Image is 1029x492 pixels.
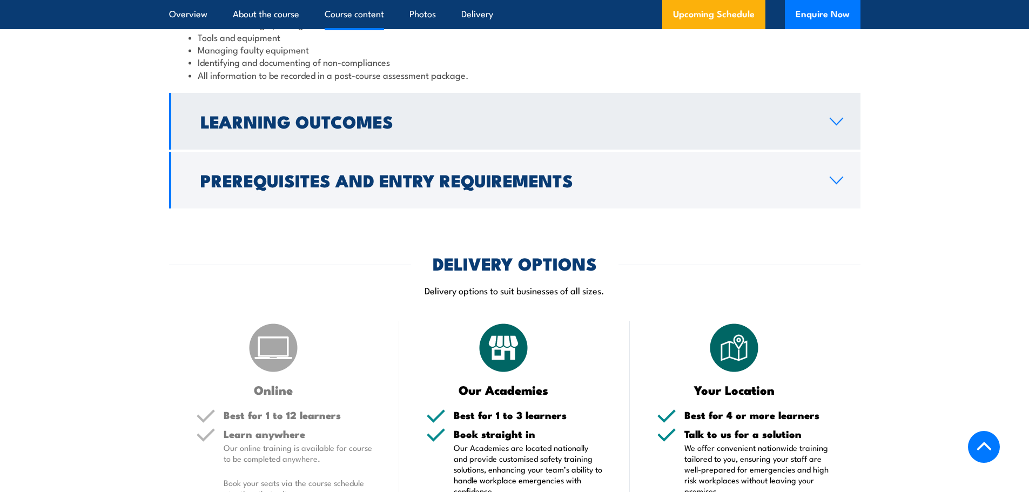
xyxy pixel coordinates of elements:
h3: Our Academies [426,383,581,396]
h5: Best for 4 or more learners [684,410,833,420]
h2: Learning Outcomes [200,113,812,129]
h2: DELIVERY OPTIONS [433,255,597,271]
h5: Talk to us for a solution [684,429,833,439]
a: Learning Outcomes [169,93,860,150]
h5: Learn anywhere [224,429,373,439]
h5: Best for 1 to 12 learners [224,410,373,420]
h3: Your Location [657,383,812,396]
li: Tools and equipment [189,31,841,43]
h2: Prerequisites and Entry Requirements [200,172,812,187]
li: Identifying and documenting of non-compliances [189,56,841,68]
h5: Book straight in [454,429,603,439]
a: Prerequisites and Entry Requirements [169,152,860,208]
li: Managing faulty equipment [189,43,841,56]
h5: Best for 1 to 3 learners [454,410,603,420]
li: All information to be recorded in a post-course assessment package. [189,69,841,81]
p: Delivery options to suit businesses of all sizes. [169,284,860,296]
h3: Online [196,383,351,396]
p: Our online training is available for course to be completed anywhere. [224,442,373,464]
